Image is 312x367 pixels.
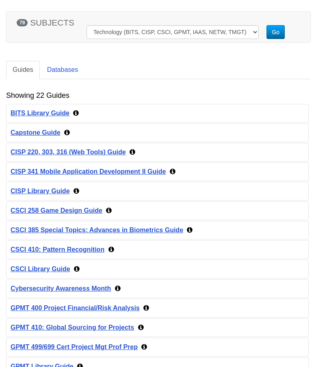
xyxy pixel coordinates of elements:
[6,91,69,100] h2: Showing 22 Guides
[170,168,175,175] i: CISP 341 Mobile Application Development II Guide
[17,19,28,26] span: 79
[130,149,135,155] i: CISP 220, 303, 316 (Web Tools) Guide
[11,227,183,233] a: CSCI 385 Special Topics: Advances in Biometrics Guide
[11,207,102,214] a: CSCI 258 Game Design Guide
[11,304,140,311] a: GPMT 400 Project Financial/Risk Analysis
[11,266,70,272] a: CSCI Library Guide
[74,188,79,194] i: CISP Library Guide
[41,61,85,79] a: Databases
[106,207,112,214] i: CSCI 258 Game Design Guide
[115,285,121,291] i: Cybersecurity Awareness Month
[108,246,114,253] i: CSCI 410: Pattern Recognition
[11,110,69,117] a: BITS Library Guide
[266,25,285,39] button: Go
[11,168,166,175] a: CISP 341 Mobile Application Development II Guide
[11,285,111,292] a: Cybersecurity Awareness Month
[11,343,138,350] a: GPMT 499/699 Cert Project Mgt Prof Prep
[74,266,80,272] i: CSCI Library Guide
[6,61,40,79] a: Guides
[141,343,147,350] i: GPMT 499/699 Cert Project Mgt Prof Prep
[6,1,311,51] section: Subject Search Bar
[187,227,193,233] i: CSCI 385 Special Topics: Advances in Biometrics Guide
[11,129,61,136] a: Capstone Guide
[11,324,134,331] a: GPMT 410: Global Sourcing for Projects
[64,129,70,136] i: Capstone Guide
[11,188,70,194] a: CISP Library Guide
[11,149,126,155] a: CISP 220, 303, 316 (Web Tools) Guide
[11,246,104,253] a: CSCI 410: Pattern Recognition
[73,110,79,116] i: BITS Library Guide
[143,304,149,311] i: GPMT 400 Project Financial/Risk Analysis
[30,18,74,27] span: SUBJECTS
[138,324,144,330] i: GPMT 410: Global Sourcing for Projects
